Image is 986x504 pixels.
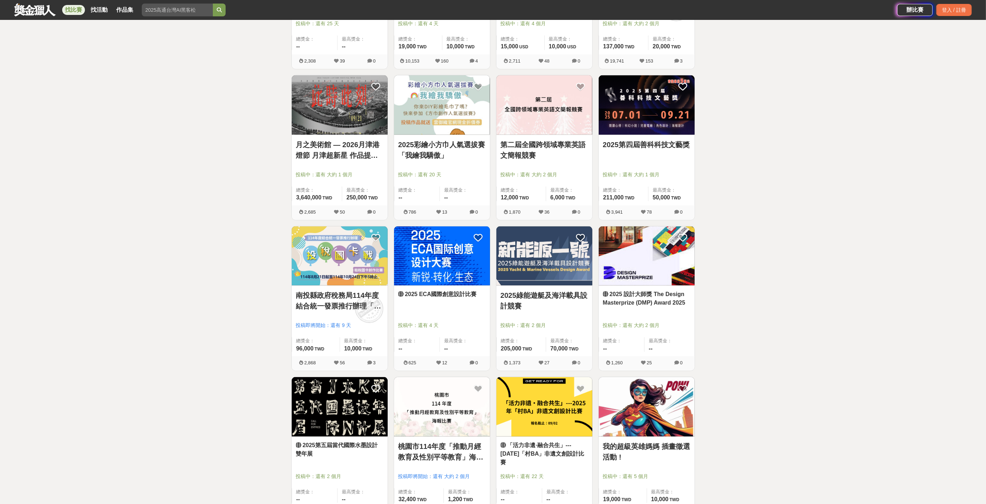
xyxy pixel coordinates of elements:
span: 最高獎金： [653,36,690,43]
a: Cover Image [496,377,592,437]
a: 2025綠能遊艇及海洋載具設計競賽 [501,290,588,311]
span: 3 [373,360,376,365]
span: 投稿中：還有 25 天 [296,20,383,27]
span: -- [603,345,607,352]
span: USD [567,44,576,49]
span: 70,000 [550,345,568,352]
a: Cover Image [599,377,695,437]
span: 10,153 [405,58,420,64]
img: Cover Image [599,75,695,135]
span: -- [342,496,346,502]
span: 投稿中：還有 4 天 [398,20,486,27]
span: 總獎金： [399,187,436,194]
span: -- [501,496,505,502]
span: 最高獎金： [653,187,690,194]
span: 4 [475,58,478,64]
span: 10,000 [447,43,464,49]
span: TWD [463,497,473,502]
a: Cover Image [394,75,490,135]
span: 2,308 [304,58,316,64]
span: 投稿中：還有 20 天 [398,171,486,178]
a: 2025第四屆善科科技文藝獎 [603,139,690,150]
span: 2,711 [509,58,521,64]
img: Cover Image [496,75,592,135]
img: Cover Image [394,226,490,286]
span: 總獎金： [501,337,542,344]
span: 投稿中：還有 大約 1 個月 [296,171,383,178]
a: 2025 ECA國際創意設計比賽 [398,290,486,299]
span: 總獎金： [399,488,439,495]
span: 96,000 [296,345,314,352]
a: Cover Image [292,226,388,286]
span: 投稿即將開始：還有 9 天 [296,322,383,329]
a: 2025 設計大師獎 The Design Masterprize (DMP) Award 2025 [603,290,690,307]
span: 總獎金： [296,187,338,194]
span: 總獎金： [296,488,333,495]
span: 1,870 [509,209,521,215]
span: 最高獎金： [342,488,383,495]
span: 1,260 [611,360,623,365]
span: TWD [671,195,681,200]
span: TWD [669,497,679,502]
span: 總獎金： [501,488,538,495]
span: -- [444,194,448,200]
div: 登入 / 註冊 [936,4,972,16]
span: 2,685 [304,209,316,215]
img: Cover Image [292,377,388,436]
span: 投稿中：還有 大約 2 個月 [603,20,690,27]
span: 投稿即將開始：還有 大約 2 個月 [398,473,486,480]
span: 56 [340,360,345,365]
span: 3,941 [611,209,623,215]
a: 2025彩繪小方巾人氣選拔賽「我繪我驕傲」 [398,139,486,161]
span: 最高獎金： [448,488,486,495]
span: 總獎金： [296,36,333,43]
span: 最高獎金： [447,36,486,43]
span: 最高獎金： [550,187,588,194]
span: 最高獎金： [549,36,588,43]
span: 0 [373,58,376,64]
span: 160 [441,58,449,64]
span: -- [296,496,300,502]
span: 12,000 [501,194,518,200]
span: 總獎金： [296,337,335,344]
a: 作品集 [113,5,136,15]
span: TWD [465,44,474,49]
a: 找活動 [88,5,111,15]
span: 50,000 [653,194,670,200]
span: TWD [671,44,681,49]
span: 0 [373,209,376,215]
span: TWD [323,195,332,200]
span: 0 [680,209,683,215]
span: 13 [442,209,447,215]
img: Cover Image [599,226,695,286]
span: 最高獎金： [346,187,383,194]
span: 總獎金： [603,337,640,344]
span: 3 [680,58,683,64]
a: 2025第五屆當代國際水墨設計雙年展 [296,441,383,458]
span: 786 [409,209,416,215]
span: 39 [340,58,345,64]
a: 「活力非遺·融合共生」---[DATE]「村BA」非遺文創設計比賽 [501,441,588,467]
span: 25 [647,360,652,365]
span: -- [444,345,448,352]
span: 0 [578,209,580,215]
span: 總獎金： [603,187,644,194]
a: Cover Image [292,377,388,437]
a: Cover Image [394,377,490,437]
span: TWD [625,44,634,49]
span: TWD [417,497,426,502]
span: 1,373 [509,360,521,365]
span: 總獎金： [501,187,542,194]
img: Cover Image [496,226,592,286]
span: 10,000 [651,496,669,502]
span: 最高獎金： [546,488,588,495]
span: 50 [340,209,345,215]
span: TWD [417,44,426,49]
span: 137,000 [603,43,624,49]
span: 19,000 [399,43,416,49]
span: 最高獎金： [649,337,690,344]
img: Cover Image [292,75,388,135]
span: TWD [566,195,575,200]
